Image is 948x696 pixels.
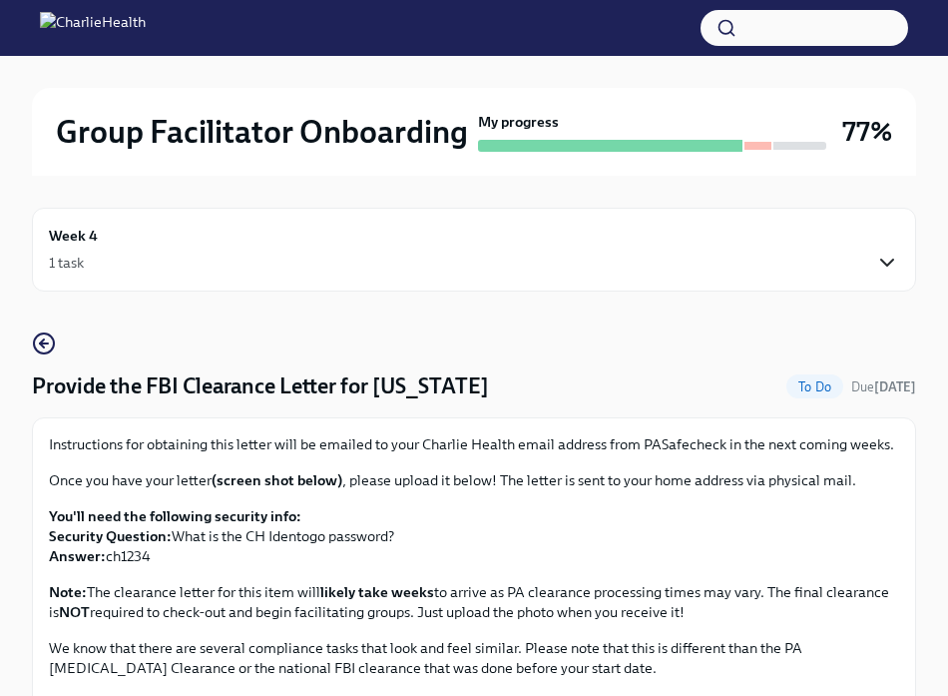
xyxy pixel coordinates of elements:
[49,547,106,565] strong: Answer:
[49,507,301,525] strong: You'll need the following security info:
[49,253,84,273] div: 1 task
[320,583,434,601] strong: likely take weeks
[32,371,489,401] h4: Provide the FBI Clearance Letter for [US_STATE]
[49,582,899,622] p: The clearance letter for this item will to arrive as PA clearance processing times may vary. The ...
[49,506,899,566] p: What is the CH Identogo password? ch1234
[786,379,843,394] span: To Do
[40,12,146,44] img: CharlieHealth
[212,471,342,489] strong: (screen shot below)
[49,434,899,454] p: Instructions for obtaining this letter will be emailed to your Charlie Health email address from ...
[478,112,559,132] strong: My progress
[49,583,87,601] strong: Note:
[851,377,916,396] span: October 14th, 2025 10:00
[49,225,98,247] h6: Week 4
[59,603,90,621] strong: NOT
[842,114,892,150] h3: 77%
[49,470,899,490] p: Once you have your letter , please upload it below! The letter is sent to your home address via p...
[874,379,916,394] strong: [DATE]
[49,638,899,678] p: We know that there are several compliance tasks that look and feel similar. Please note that this...
[56,112,468,152] h2: Group Facilitator Onboarding
[49,527,172,545] strong: Security Question:
[851,379,916,394] span: Due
